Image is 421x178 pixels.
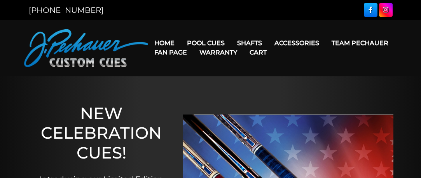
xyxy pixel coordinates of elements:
a: Warranty [193,42,243,62]
a: Pool Cues [181,33,231,53]
a: Home [148,33,181,53]
h1: NEW CELEBRATION CUES! [35,104,167,162]
a: Fan Page [148,42,193,62]
img: Pechauer Custom Cues [24,29,148,67]
a: [PHONE_NUMBER] [29,5,103,15]
a: Cart [243,42,273,62]
a: Team Pechauer [325,33,395,53]
a: Accessories [268,33,325,53]
a: Shafts [231,33,268,53]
